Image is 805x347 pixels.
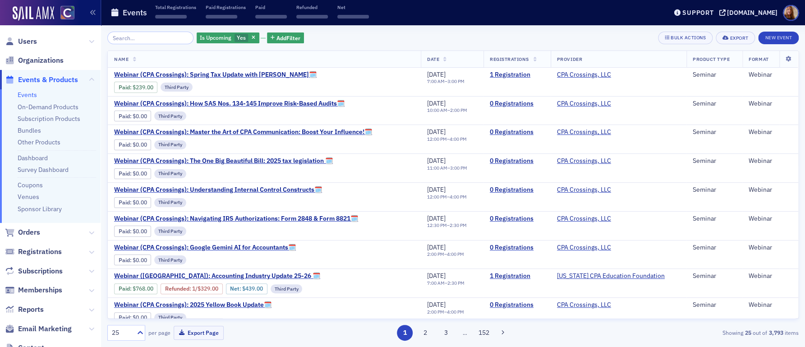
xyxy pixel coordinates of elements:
span: : [119,257,133,264]
div: Seminar [693,100,736,108]
span: Net : [230,285,242,292]
button: New Event [758,32,799,44]
time: 2:30 PM [450,222,467,228]
a: On-Demand Products [18,103,78,111]
a: Events [18,91,37,99]
span: : [119,285,133,292]
time: 10:00 AM [427,107,447,113]
a: Bundles [18,126,41,134]
a: Other Products [18,138,60,146]
div: Showing out of items [575,328,799,337]
span: $0.00 [133,141,147,148]
span: [DATE] [427,157,446,165]
a: Webinar (CPA Crossings): Master the Art of CPA Communication: Boost Your Influence!🗓️ [114,128,372,136]
div: Webinar [749,301,792,309]
div: Third Party [161,83,193,92]
p: Total Registrations [155,4,196,10]
a: SailAMX [13,6,54,21]
div: Third Party [154,111,186,120]
a: Subscriptions [5,266,63,276]
button: 152 [476,325,492,341]
div: – [427,107,467,113]
a: CPA Crossings, LLC [557,71,611,79]
div: Paid: 0 - $0 [114,254,151,265]
span: Events & Products [18,75,78,85]
button: [DOMAIN_NAME] [719,9,781,16]
a: 1 Registration [490,71,544,79]
strong: 25 [743,328,753,337]
time: 3:00 PM [450,165,467,171]
time: 2:00 PM [427,251,444,257]
time: 2:30 PM [447,280,465,286]
span: ‌ [296,15,328,19]
span: [DATE] [427,272,446,280]
a: Survey Dashboard [18,166,69,174]
div: Paid: 1 - $76800 [114,283,157,294]
div: Webinar [749,186,792,194]
div: Webinar [749,100,792,108]
div: Webinar [749,272,792,280]
a: 0 Registrations [490,301,544,309]
div: Webinar [749,244,792,252]
a: Users [5,37,37,46]
time: 12:30 PM [427,222,447,228]
div: Third Party [154,313,186,322]
a: Paid [119,228,130,235]
span: : [165,285,192,292]
span: [DATE] [427,70,446,79]
a: Paid [119,314,130,321]
div: Webinar [749,71,792,79]
div: Paid: 0 - $0 [114,168,151,179]
span: Product Type [693,56,730,62]
span: : [119,228,133,235]
a: CPA Crossings, LLC [557,244,611,252]
div: Third Party [271,284,303,293]
p: Paid [255,4,287,10]
div: Third Party [154,198,186,207]
a: Paid [119,141,130,148]
a: Coupons [18,181,43,189]
span: Webinar (CPA Crossings): The One Big Beautiful Bill: 2025 tax legislation 🗓️ [114,157,333,165]
a: 0 Registrations [490,100,544,108]
div: Webinar [749,128,792,136]
a: 0 Registrations [490,215,544,223]
span: : [119,199,133,206]
a: Webinar (CPA Crossings): Navigating IRS Authorizations: Form 2848 & Form 8821🗓️ [114,215,358,223]
span: Registrations [490,56,529,62]
div: Refunded: 1 - $76800 [161,283,222,294]
span: $439.00 [242,285,263,292]
button: Export Page [174,326,224,340]
time: 2:00 PM [450,107,467,113]
div: Support [682,9,713,17]
span: Profile [783,5,799,21]
h1: Events [123,7,147,18]
a: Webinar (CPA Crossings): Understanding Internal Control Constructs🗓️ [114,186,322,194]
div: Seminar [693,301,736,309]
time: 4:00 PM [450,136,467,142]
time: 12:00 PM [427,136,447,142]
span: Webinar (CPA Crossings): Spring Tax Update with Steve Dilley🗓️ [114,71,317,79]
img: SailAMX [60,6,74,20]
a: Paid [119,84,130,91]
div: Seminar [693,128,736,136]
a: CPA Crossings, LLC [557,215,611,223]
span: CPA Crossings, LLC [557,71,614,79]
time: 4:00 PM [447,251,464,257]
div: Seminar [693,272,736,280]
span: Email Marketing [18,324,72,334]
a: Webinar (CPA Crossings): 2025 Yellow Book Update🗓️ [114,301,271,309]
span: Reports [18,305,44,315]
span: CPA Crossings, LLC [557,215,614,223]
a: Paid [119,285,130,292]
span: $0.00 [133,257,147,264]
div: – [427,79,465,84]
span: Subscriptions [18,266,63,276]
div: Paid: 0 - $0 [114,197,151,208]
span: Format [749,56,768,62]
div: Seminar [693,157,736,165]
label: per page [148,328,170,337]
a: CPA Crossings, LLC [557,157,611,165]
button: 1 [397,325,413,341]
div: Seminar [693,186,736,194]
div: – [427,222,467,228]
